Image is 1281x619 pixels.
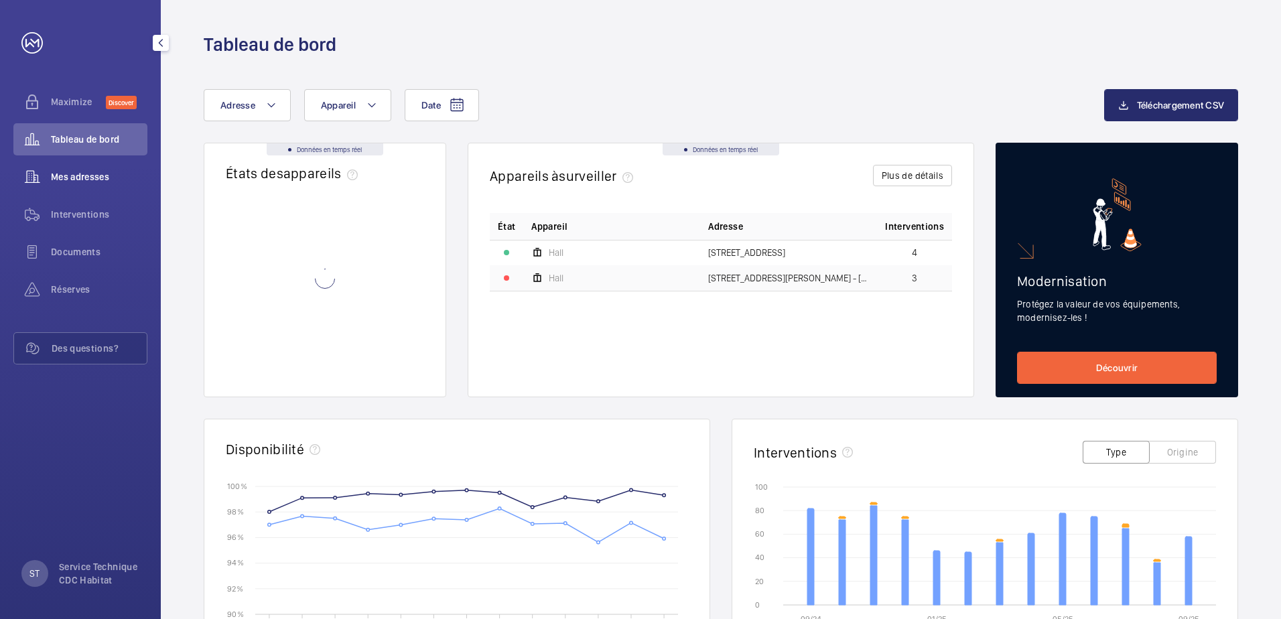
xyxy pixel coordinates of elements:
[1017,352,1217,384] a: Découvrir
[51,133,147,146] span: Tableau de bord
[912,248,917,257] span: 4
[498,220,515,233] p: État
[708,220,742,233] span: Adresse
[227,533,244,542] text: 96 %
[708,273,869,283] span: [STREET_ADDRESS][PERSON_NAME] - [STREET_ADDRESS][PERSON_NAME]
[226,165,363,182] h2: États des
[1137,100,1225,111] span: Téléchargement CSV
[663,143,779,155] div: Données en temps réel
[912,273,917,283] span: 3
[51,245,147,259] span: Documents
[227,609,244,618] text: 90 %
[755,529,764,539] text: 60
[59,560,139,587] p: Service Technique CDC Habitat
[29,567,40,580] p: ST
[227,583,243,593] text: 92 %
[755,553,764,562] text: 40
[531,220,567,233] span: Appareil
[1104,89,1239,121] button: Téléchargement CSV
[559,167,638,184] span: surveiller
[754,444,837,461] h2: Interventions
[52,342,147,355] span: Des questions?
[549,273,563,283] span: Hall
[227,481,247,490] text: 100 %
[204,89,291,121] button: Adresse
[227,558,244,567] text: 94 %
[283,165,363,182] span: appareils
[227,507,244,517] text: 98 %
[405,89,479,121] button: Date
[51,170,147,184] span: Mes adresses
[755,600,760,610] text: 0
[106,96,137,109] span: Discover
[1017,297,1217,324] p: Protégez la valeur de vos équipements, modernisez-les !
[421,100,441,111] span: Date
[51,283,147,296] span: Réserves
[490,167,638,184] h2: Appareils à
[321,100,356,111] span: Appareil
[1149,441,1216,464] button: Origine
[873,165,952,186] button: Plus de détails
[755,506,764,515] text: 80
[549,248,563,257] span: Hall
[51,95,106,109] span: Maximize
[1083,441,1150,464] button: Type
[204,32,336,57] h1: Tableau de bord
[708,248,785,257] span: [STREET_ADDRESS]
[304,89,391,121] button: Appareil
[51,208,147,221] span: Interventions
[267,143,383,155] div: Données en temps réel
[220,100,255,111] span: Adresse
[1017,273,1217,289] h2: Modernisation
[885,220,944,233] span: Interventions
[755,577,764,586] text: 20
[755,482,768,492] text: 100
[226,441,304,458] h2: Disponibilité
[1093,178,1142,251] img: marketing-card.svg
